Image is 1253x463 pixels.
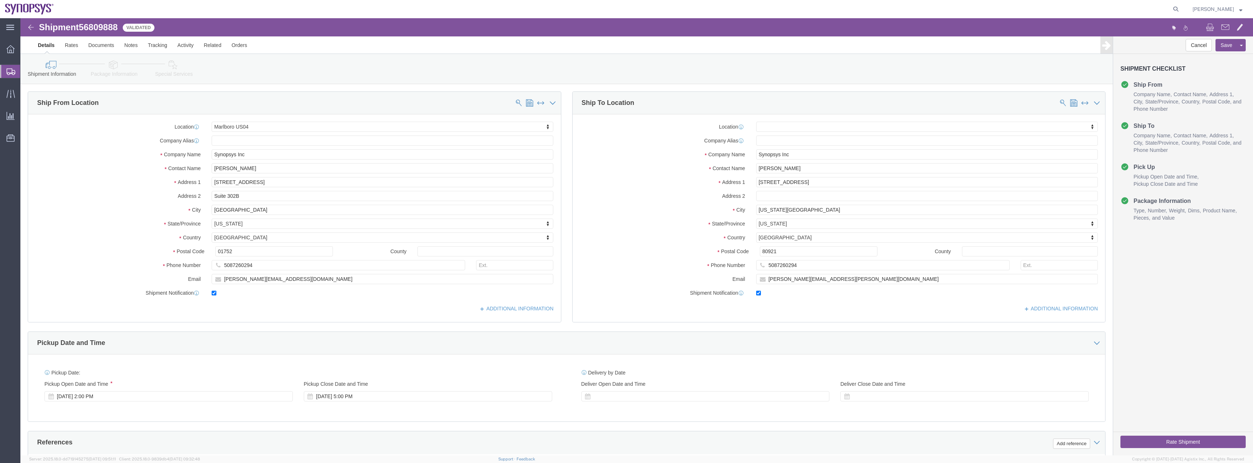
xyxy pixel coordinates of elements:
span: [DATE] 09:32:48 [169,457,200,461]
span: Copyright © [DATE]-[DATE] Agistix Inc., All Rights Reserved [1132,456,1244,462]
span: Jonathan Oren [1193,5,1234,13]
a: Feedback [516,457,535,461]
img: logo [5,4,54,15]
button: [PERSON_NAME] [1192,5,1243,13]
a: Support [498,457,516,461]
span: [DATE] 09:51:11 [89,457,116,461]
span: Client: 2025.18.0-9839db4 [119,457,200,461]
span: Server: 2025.18.0-dd719145275 [29,457,116,461]
iframe: FS Legacy Container [20,18,1253,455]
